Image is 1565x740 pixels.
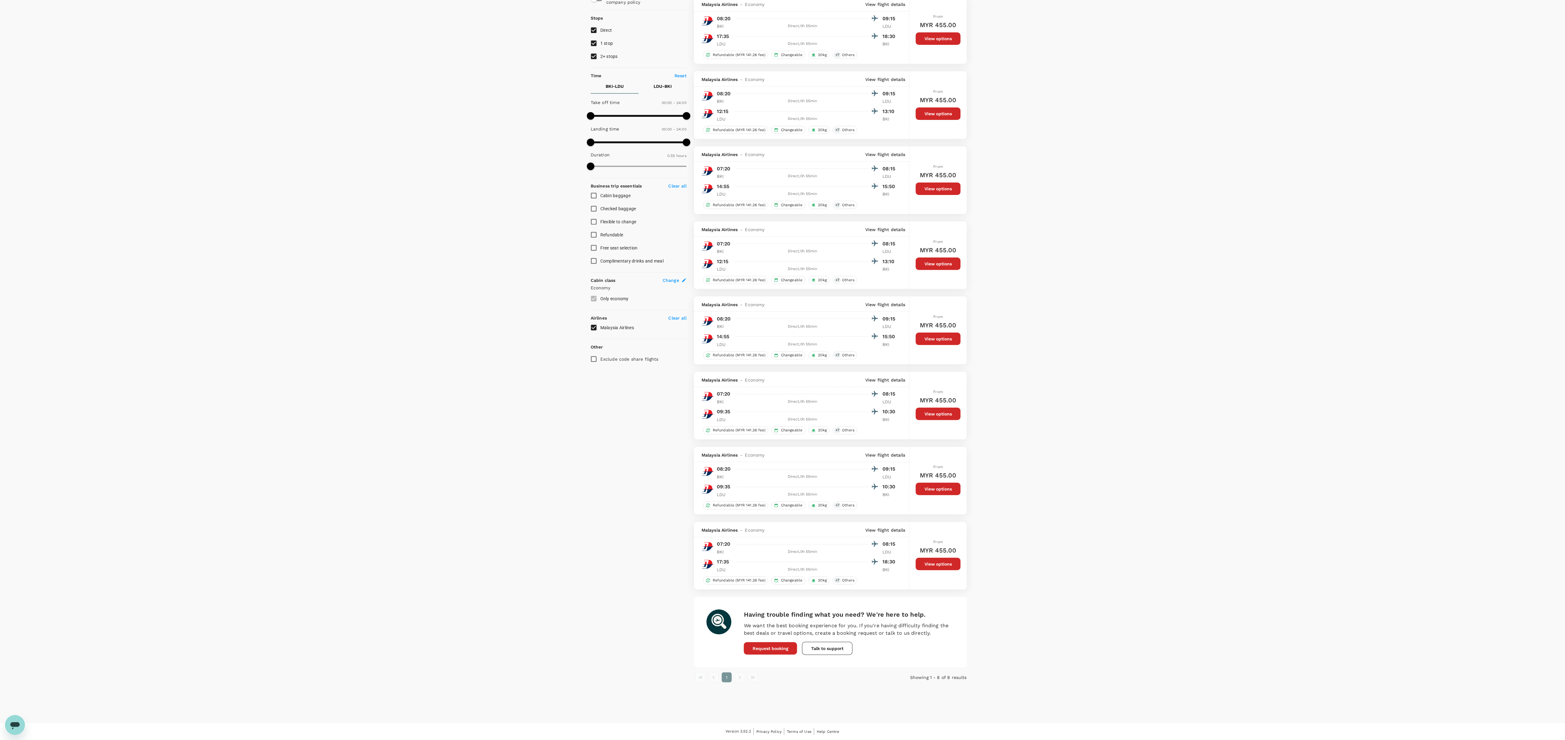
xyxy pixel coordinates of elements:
[882,98,898,104] p: LDU
[882,549,898,555] p: LDU
[736,266,869,272] div: Direct , 0h 55min
[669,183,687,189] p: Clear all
[834,52,841,58] span: + 7
[669,315,687,321] p: Clear all
[745,1,765,7] span: Economy
[717,390,730,398] p: 07:20
[816,127,830,133] span: 20kg
[702,301,738,308] span: Malaysia Airlines
[736,567,869,573] div: Direct , 0h 55min
[865,377,905,383] p: View flight details
[591,16,603,21] strong: Stops
[717,165,730,173] p: 07:20
[882,333,898,340] p: 15:50
[745,527,765,533] span: Economy
[663,277,679,283] span: Change
[833,501,857,510] div: +7Others
[833,51,857,59] div: +7Others
[833,576,857,585] div: +7Others
[717,540,730,548] p: 07:20
[920,395,957,405] h6: MYR 455.00
[717,23,732,29] p: BKI
[882,240,898,248] p: 08:15
[717,558,729,566] p: 17:35
[839,503,857,508] span: Others
[717,248,732,254] p: BKI
[702,315,714,327] img: MH
[834,503,841,508] span: + 7
[717,173,732,179] p: BKI
[771,51,806,59] div: Changeable
[738,377,745,383] span: -
[920,470,957,480] h6: MYR 455.00
[882,341,898,348] p: BKI
[787,729,811,734] span: Terms of Use
[702,333,714,345] img: MH
[771,426,806,434] div: Changeable
[717,474,732,480] p: BKI
[736,191,869,197] div: Direct , 0h 55min
[702,483,714,496] img: MH
[600,232,623,237] span: Refundable
[662,127,687,131] span: 00:00 - 24:00
[809,126,830,134] div: 20kg
[920,95,957,105] h6: MYR 455.00
[920,320,957,330] h6: MYR 455.00
[934,164,943,169] span: From
[694,672,876,682] nav: pagination navigation
[916,32,961,45] button: View options
[736,324,869,330] div: Direct , 0h 55min
[778,428,805,433] span: Changeable
[816,52,830,58] span: 20kg
[717,266,732,272] p: LDU
[600,28,612,33] span: Direct
[882,15,898,22] p: 09:15
[865,301,905,308] p: View flight details
[703,201,768,209] div: Refundable (MYR 141.26 fee)
[839,578,857,583] span: Others
[710,277,768,283] span: Refundable (MYR 141.26 fee)
[809,51,830,59] div: 20kg
[744,610,954,619] h6: Having trouble finding what you need? We're here to help.
[882,248,898,254] p: LDU
[722,672,732,682] button: page 1
[882,165,898,173] p: 08:15
[717,465,731,473] p: 08:20
[710,52,768,58] span: Refundable (MYR 141.26 fee)
[703,126,768,134] div: Refundable (MYR 141.26 fee)
[882,390,898,398] p: 08:15
[600,206,636,211] span: Checked baggage
[606,83,624,89] p: BKI - LDU
[817,729,839,734] span: Help Centre
[833,351,857,359] div: +7Others
[882,474,898,480] p: LDU
[882,491,898,498] p: BKI
[809,351,830,359] div: 20kg
[717,567,732,573] p: LDU
[702,15,714,27] img: MH
[702,151,738,158] span: Malaysia Airlines
[717,108,729,115] p: 12:15
[816,578,830,583] span: 20kg
[916,333,961,345] button: View options
[833,426,857,434] div: +7Others
[591,73,602,79] p: Time
[702,240,714,252] img: MH
[702,540,714,553] img: MH
[736,549,869,555] div: Direct , 0h 55min
[702,76,738,83] span: Malaysia Airlines
[839,353,857,358] span: Others
[717,315,731,323] p: 08:20
[778,52,805,58] span: Changeable
[916,483,961,495] button: View options
[839,277,857,283] span: Others
[882,323,898,330] p: LDU
[882,90,898,97] p: 09:15
[839,127,857,133] span: Others
[756,729,782,734] span: Privacy Policy
[809,426,830,434] div: 20kg
[816,202,830,208] span: 20kg
[882,315,898,323] p: 09:15
[882,41,898,47] p: BKI
[702,90,714,102] img: MH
